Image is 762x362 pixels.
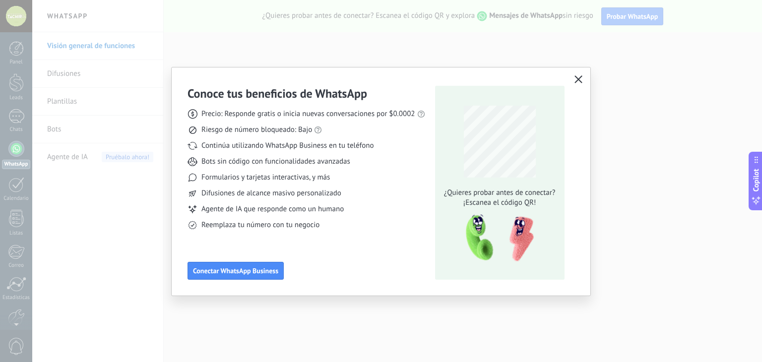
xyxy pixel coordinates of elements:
span: Riesgo de número bloqueado: Bajo [201,125,312,135]
span: Copilot [751,169,761,192]
span: Formularios y tarjetas interactivas, y más [201,173,330,182]
img: qr-pic-1x.png [457,212,536,265]
button: Conectar WhatsApp Business [188,262,284,280]
span: Agente de IA que responde como un humano [201,204,344,214]
span: Difusiones de alcance masivo personalizado [201,188,341,198]
span: Reemplaza tu número con tu negocio [201,220,319,230]
span: ¿Quieres probar antes de conectar? [441,188,558,198]
span: ¡Escanea el código QR! [441,198,558,208]
span: Continúa utilizando WhatsApp Business en tu teléfono [201,141,374,151]
span: Bots sin código con funcionalidades avanzadas [201,157,350,167]
span: Precio: Responde gratis o inicia nuevas conversaciones por $0.0002 [201,109,415,119]
h3: Conoce tus beneficios de WhatsApp [188,86,367,101]
span: Conectar WhatsApp Business [193,267,278,274]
